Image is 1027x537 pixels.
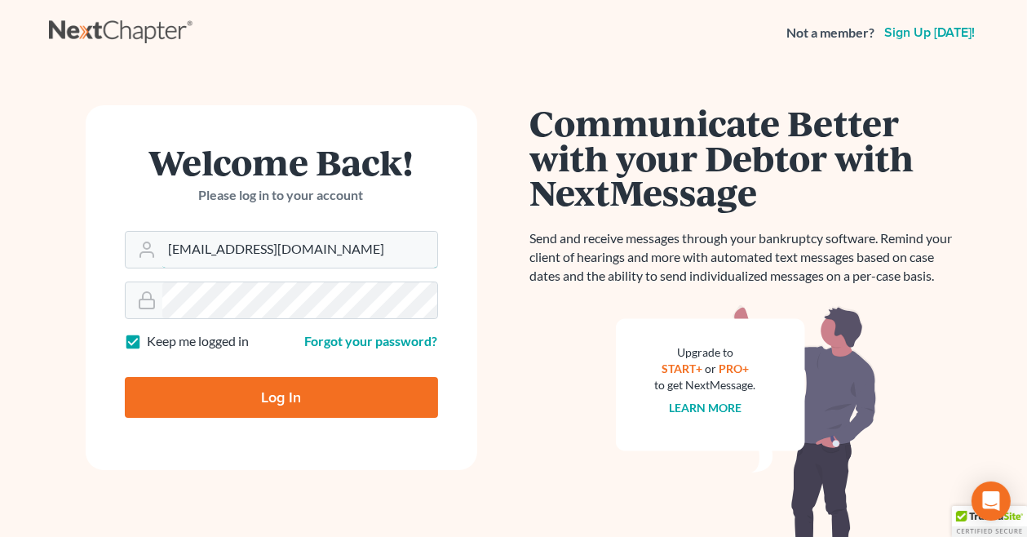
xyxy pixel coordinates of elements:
a: Sign up [DATE]! [882,26,979,39]
h1: Welcome Back! [125,144,438,180]
span: or [705,362,716,375]
div: to get NextMessage. [655,377,756,393]
a: START+ [662,362,702,375]
p: Please log in to your account [125,186,438,205]
div: TrustedSite Certified [952,506,1027,537]
label: Keep me logged in [148,332,250,351]
h1: Communicate Better with your Debtor with NextMessage [530,105,963,210]
input: Email Address [162,232,437,268]
div: Open Intercom Messenger [972,482,1011,521]
strong: Not a member? [787,24,875,42]
input: Log In [125,377,438,418]
a: Learn more [669,401,741,415]
p: Send and receive messages through your bankruptcy software. Remind your client of hearings and mo... [530,229,963,286]
a: Forgot your password? [305,333,438,348]
div: Upgrade to [655,344,756,361]
a: PRO+ [719,362,749,375]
